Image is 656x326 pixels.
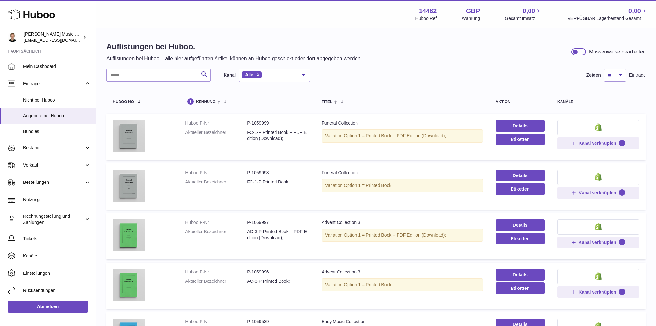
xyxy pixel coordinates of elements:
div: Währung [462,15,480,21]
button: Kanal verknüpfen [557,137,639,149]
dd: AC-3-P Printed Book; [247,278,309,284]
a: Details [496,170,545,181]
button: Kanal verknüpfen [557,286,639,298]
div: [PERSON_NAME] Music & Media Publishing - FZCO [24,31,81,43]
dt: Huboo P-Nr. [185,120,247,126]
span: Titel [322,100,332,104]
span: Verkauf [23,162,84,168]
dt: Huboo P-Nr. [185,170,247,176]
span: 0,00 [523,7,535,15]
img: shopify-small.png [595,123,602,131]
dd: P-1059998 [247,170,309,176]
span: Kanäle [23,253,91,259]
p: Auflistungen bei Huboo – alle hier aufgeführten Artikel können an Huboo geschickt oder dort abgeg... [106,55,362,62]
span: Kennung [196,100,216,104]
button: Kanal verknüpfen [557,237,639,248]
span: Nutzung [23,197,91,203]
img: Advent Collection 3 [113,269,145,301]
div: Huboo Ref [415,15,437,21]
span: Kanal verknüpfen [578,240,616,245]
dd: FC-1-P Printed Book + PDF Edition (Download); [247,129,309,142]
span: Huboo no [113,100,134,104]
button: Etiketten [496,233,545,244]
dd: P-1059539 [247,319,309,325]
span: [EMAIL_ADDRESS][DOMAIN_NAME] [24,37,94,43]
span: Tickets [23,236,91,242]
div: Funeral Collection [322,170,483,176]
span: Option 1 = Printed Book; [344,282,393,287]
span: Kanal verknüpfen [578,140,616,146]
div: Funeral Collection [322,120,483,126]
button: Etiketten [496,134,545,145]
div: Easy Music Collection [322,319,483,325]
img: shopify-small.png [595,223,602,230]
a: Details [496,120,545,132]
dt: Aktueller Bezeichner [185,229,247,241]
div: Variation: [322,229,483,242]
dt: Huboo P-Nr. [185,319,247,325]
button: Etiketten [496,282,545,294]
span: Option 1 = Printed Book; [344,183,393,188]
label: Kanal [224,72,236,78]
img: shopify-small.png [595,173,602,181]
div: Massenweise bearbeiten [589,48,646,55]
dd: P-1059997 [247,219,309,225]
img: Advent Collection 3 [113,219,145,251]
span: Rechnungsstellung und Zahlungen [23,213,84,225]
div: Advent Collection 3 [322,219,483,225]
h1: Auflistungen bei Huboo. [106,42,362,52]
img: Funeral Collection [113,170,145,202]
dd: P-1059996 [247,269,309,275]
strong: GBP [466,7,480,15]
div: Kanäle [557,100,639,104]
span: Gesamtumsatz [505,15,542,21]
label: Zeigen [586,72,601,78]
span: Rücksendungen [23,288,91,294]
span: Kanal verknüpfen [578,190,616,196]
span: Kanal verknüpfen [578,289,616,295]
dt: Aktueller Bezeichner [185,129,247,142]
button: Etiketten [496,183,545,195]
span: Bestand [23,145,84,151]
button: Kanal verknüpfen [557,187,639,199]
dt: Aktueller Bezeichner [185,179,247,185]
span: Bundles [23,128,91,134]
dt: Huboo P-Nr. [185,269,247,275]
span: Einstellungen [23,270,91,276]
strong: 14482 [419,7,437,15]
span: Einträge [629,72,646,78]
a: Details [496,269,545,281]
dd: AC-3-P Printed Book + PDF Edition (Download); [247,229,309,241]
div: Variation: [322,129,483,143]
span: Bestellungen [23,179,84,185]
dt: Huboo P-Nr. [185,219,247,225]
div: Aktion [496,100,545,104]
div: Advent Collection 3 [322,269,483,275]
a: Details [496,219,545,231]
div: Variation: [322,179,483,192]
span: 0,00 [628,7,641,15]
dt: Aktueller Bezeichner [185,278,247,284]
a: 0,00 VERFÜGBAR Lagerbestand Gesamt [567,7,648,21]
a: 0,00 Gesamtumsatz [505,7,542,21]
dd: P-1059999 [247,120,309,126]
img: shopify-small.png [595,272,602,280]
span: Alle [245,72,253,77]
span: Option 1 = Printed Book + PDF Edition (Download); [344,133,446,138]
img: management@paulfeyorganist.com [8,32,17,42]
span: Einträge [23,81,84,87]
span: VERFÜGBAR Lagerbestand Gesamt [567,15,648,21]
dd: FC-1-P Printed Book; [247,179,309,185]
a: Abmelden [8,301,88,312]
img: Funeral Collection [113,120,145,152]
span: Mein Dashboard [23,63,91,69]
span: Angebote bei Huboo [23,113,91,119]
span: Nicht bei Huboo [23,97,91,103]
div: Variation: [322,278,483,291]
span: Option 1 = Printed Book + PDF Edition (Download); [344,232,446,238]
